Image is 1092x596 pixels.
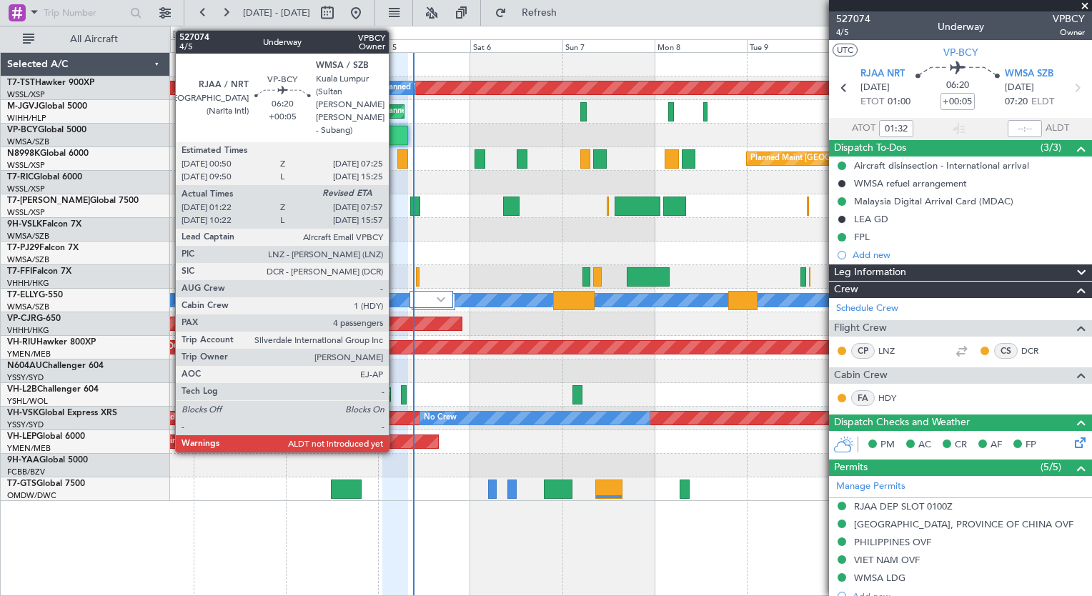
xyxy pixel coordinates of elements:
span: T7-[PERSON_NAME] [7,197,90,205]
span: Owner [1053,26,1085,39]
div: Mon 8 [655,39,747,52]
a: T7-TSTHawker 900XP [7,79,94,87]
span: Permits [834,460,868,476]
a: FCBB/BZV [7,467,45,477]
span: ETOT [860,95,884,109]
span: VH-L2B [7,385,37,394]
span: CR [955,438,967,452]
span: T7-GTS [7,480,36,488]
a: T7-ELLYG-550 [7,291,63,299]
a: T7-[PERSON_NAME]Global 7500 [7,197,139,205]
span: ALDT [1046,121,1069,136]
div: No Crew [424,407,457,429]
span: 01:00 [888,95,910,109]
div: Planned Maint [382,77,434,99]
a: 9H-YAAGlobal 5000 [7,456,88,465]
a: WMSA/SZB [7,254,49,265]
a: T7-PJ29Falcon 7X [7,244,79,252]
span: VH-VSK [7,409,39,417]
span: [DATE] - [DATE] [243,6,310,19]
a: HDY [878,392,910,404]
input: Trip Number [44,2,126,24]
span: AF [991,438,1002,452]
div: Unplanned Maint Sydney ([PERSON_NAME] Intl) [97,407,273,429]
span: Crew [834,282,858,298]
span: Dispatch To-Dos [834,140,906,157]
span: T7-RIC [7,173,34,182]
span: Flight Crew [834,320,887,337]
div: Underway [938,19,984,34]
button: UTC [833,44,858,56]
a: T7-FFIFalcon 7X [7,267,71,276]
span: 9H-YAA [7,456,39,465]
a: 9H-VSLKFalcon 7X [7,220,81,229]
div: Planned Maint [GEOGRAPHIC_DATA] (Seletar) [750,148,918,169]
a: VHHH/HKG [7,325,49,336]
a: YSHL/WOL [7,396,48,407]
a: OMDW/DWC [7,490,56,501]
a: YMEN/MEB [7,443,51,454]
div: Thu 4 [286,39,378,52]
div: Fri 5 [378,39,470,52]
span: VPBCY [1053,11,1085,26]
span: VP-BCY [943,45,978,60]
span: 07:20 [1005,95,1028,109]
span: 9H-VSLK [7,220,42,229]
div: [DATE] [173,29,197,41]
span: (5/5) [1041,460,1061,475]
a: YSSY/SYD [7,419,44,430]
span: ATOT [852,121,875,136]
img: arrow-gray.svg [437,297,445,302]
div: [GEOGRAPHIC_DATA], PROVINCE OF CHINA OVF [854,518,1073,530]
a: WMSA/SZB [7,136,49,147]
a: VP-BCYGlobal 5000 [7,126,86,134]
a: WIHH/HLP [7,113,46,124]
a: VP-CJRG-650 [7,314,61,323]
span: N8998K [7,149,40,158]
div: WMSA refuel arrangement [854,177,967,189]
a: VH-RIUHawker 800XP [7,338,96,347]
span: WMSA SZB [1005,67,1053,81]
span: M-JGVJ [7,102,39,111]
span: PM [880,438,895,452]
div: PHILIPPINES OVF [854,536,931,548]
span: VP-BCY [7,126,38,134]
div: Sat 6 [470,39,562,52]
span: Refresh [510,8,570,18]
a: VH-LEPGlobal 6000 [7,432,85,441]
div: FA [851,390,875,406]
span: [DATE] [1005,81,1034,95]
a: YMEN/MEB [7,349,51,359]
span: FP [1026,438,1036,452]
div: RJAA DEP SLOT 0100Z [854,500,953,512]
span: (3/3) [1041,140,1061,155]
a: Schedule Crew [836,302,898,316]
span: VP-CJR [7,314,36,323]
span: AC [918,438,931,452]
span: [DATE] [860,81,890,95]
a: WSSL/XSP [7,207,45,218]
a: VH-L2BChallenger 604 [7,385,99,394]
a: WSSL/XSP [7,160,45,171]
span: ELDT [1031,95,1054,109]
div: Wed 3 [194,39,286,52]
div: Unplanned Maint [GEOGRAPHIC_DATA] ([GEOGRAPHIC_DATA]) [205,384,440,405]
span: T7-ELLY [7,291,39,299]
span: Dispatch Checks and Weather [834,414,970,431]
a: T7-GTSGlobal 7500 [7,480,85,488]
button: Refresh [488,1,574,24]
div: LEA GD [854,213,888,225]
div: Sun 7 [562,39,655,52]
a: WSSL/XSP [7,89,45,100]
button: All Aircraft [16,28,155,51]
input: --:-- [879,120,913,137]
span: 527074 [836,11,870,26]
div: VIET NAM OVF [854,554,920,566]
span: RJAA NRT [860,67,905,81]
a: YSSY/SYD [7,372,44,383]
div: Tue 9 [747,39,839,52]
span: Leg Information [834,264,906,281]
div: FPL [854,231,870,243]
a: N8998KGlobal 6000 [7,149,89,158]
a: N604AUChallenger 604 [7,362,104,370]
